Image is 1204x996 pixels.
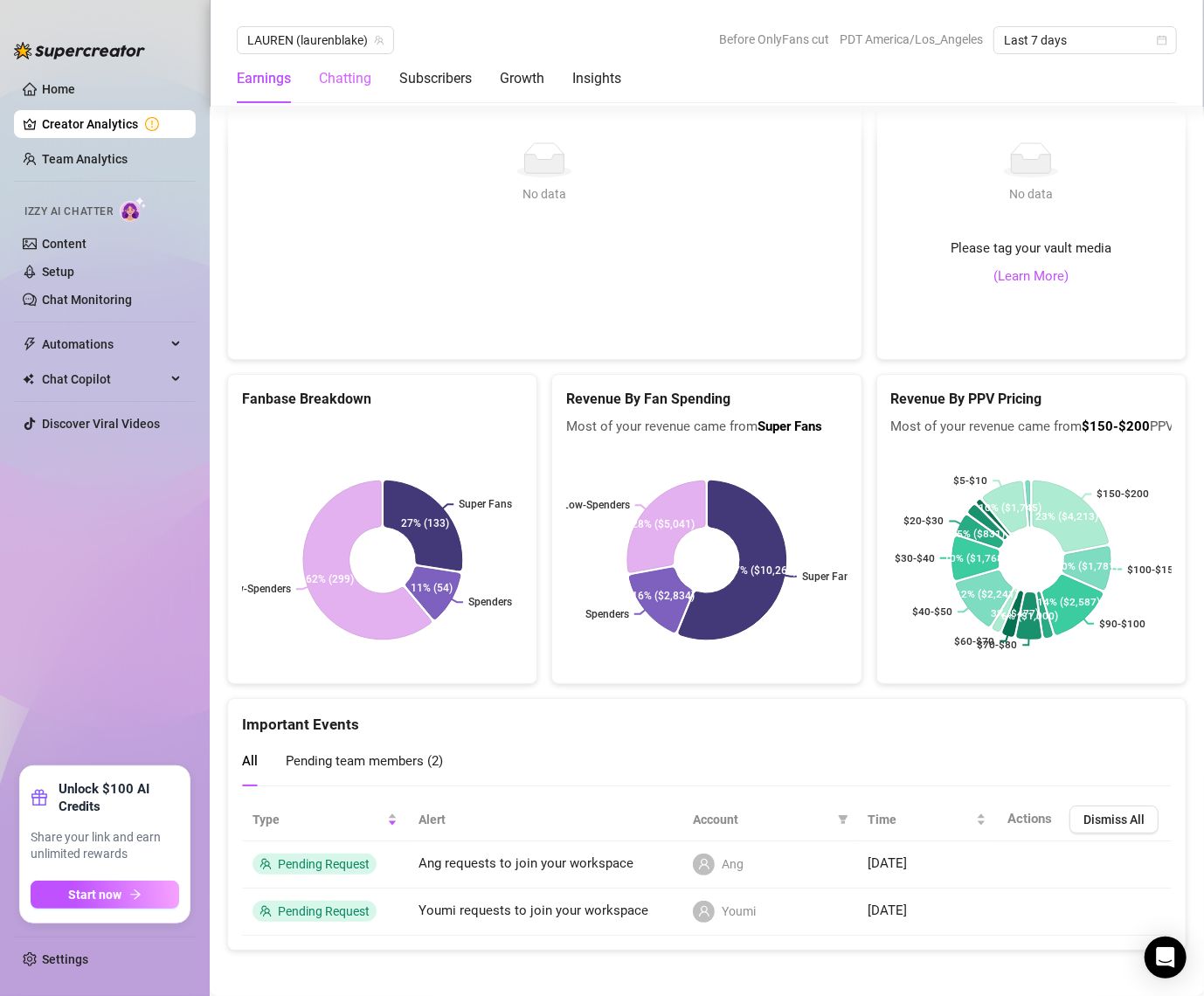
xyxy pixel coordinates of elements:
[698,905,710,917] span: user
[59,780,179,815] strong: Unlock $100 AI Credits
[278,857,370,871] span: Pending Request
[857,799,997,841] th: Time
[237,68,291,89] div: Earnings
[247,27,384,53] span: ️‍LAUREN (laurenblake)
[1007,811,1052,827] span: Actions
[242,799,408,841] th: Type
[129,889,142,901] span: arrow-right
[14,42,145,59] img: logo-BBDzfeDw.svg
[722,854,744,874] span: Ang
[1128,564,1180,576] text: $100-$150
[408,799,682,841] th: Alert
[42,330,166,358] span: Automations
[286,753,443,769] span: Pending team members ( 2 )
[31,789,48,806] span: gift
[868,903,907,918] span: [DATE]
[242,699,1172,737] div: Important Events
[399,68,472,89] div: Subscribers
[253,810,384,829] span: Type
[500,68,544,89] div: Growth
[868,855,907,871] span: [DATE]
[259,905,272,917] span: team
[42,417,160,431] a: Discover Viral Videos
[719,26,829,52] span: Before OnlyFans cut
[31,881,179,909] button: Start nowarrow-right
[374,35,384,45] span: team
[758,418,822,434] b: Super Fans
[1004,27,1166,53] span: Last 7 days
[1145,937,1187,979] div: Open Intercom Messenger
[585,608,629,620] text: Spenders
[951,239,1111,259] span: Please tag your vault media
[834,806,852,833] span: filter
[42,952,88,966] a: Settings
[572,68,621,89] div: Insights
[42,152,128,166] a: Team Analytics
[249,184,841,204] div: No data
[891,417,1172,438] span: Most of your revenue came from PPVs
[278,904,370,918] span: Pending Request
[23,373,34,385] img: Chat Copilot
[419,903,648,918] span: Youmi requests to join your workspace
[840,26,983,52] span: PDT America/Los_Angeles
[42,365,166,393] span: Chat Copilot
[1083,813,1145,827] span: Dismiss All
[42,265,74,279] a: Setup
[912,606,952,619] text: $40-$50
[120,197,147,222] img: AI Chatter
[978,640,1018,652] text: $70-$80
[891,389,1172,410] h5: Revenue By PPV Pricing
[23,337,37,351] span: thunderbolt
[69,888,122,902] span: Start now
[31,829,179,863] span: Share your link and earn unlimited rewards
[722,902,756,921] span: Youmi
[563,499,630,511] text: Low-Spenders
[693,810,831,829] span: Account
[242,753,258,769] span: All
[319,68,371,89] div: Chatting
[42,293,132,307] a: Chat Monitoring
[42,82,75,96] a: Home
[468,597,512,609] text: Spenders
[1003,184,1059,204] div: No data
[903,515,944,528] text: $20-$30
[802,571,855,583] text: Super Fans
[698,858,710,870] span: user
[1083,418,1151,434] b: $150-$200
[419,855,633,871] span: Ang requests to join your workspace
[259,858,272,870] span: team
[224,584,291,596] text: Low-Spenders
[42,237,86,251] a: Content
[1097,488,1150,501] text: $150-$200
[566,389,847,410] h5: Revenue By Fan Spending
[24,204,113,220] span: Izzy AI Chatter
[895,552,935,564] text: $30-$40
[42,110,182,138] a: Creator Analytics exclamation-circle
[993,266,1069,287] a: (Learn More)
[1100,618,1146,630] text: $90-$100
[1157,35,1167,45] span: calendar
[1069,806,1159,833] button: Dismiss All
[953,474,987,487] text: $5-$10
[459,499,512,511] text: Super Fans
[868,810,972,829] span: Time
[566,417,847,438] span: Most of your revenue came from
[242,389,522,410] h5: Fanbase Breakdown
[954,635,994,647] text: $60-$70
[838,814,848,825] span: filter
